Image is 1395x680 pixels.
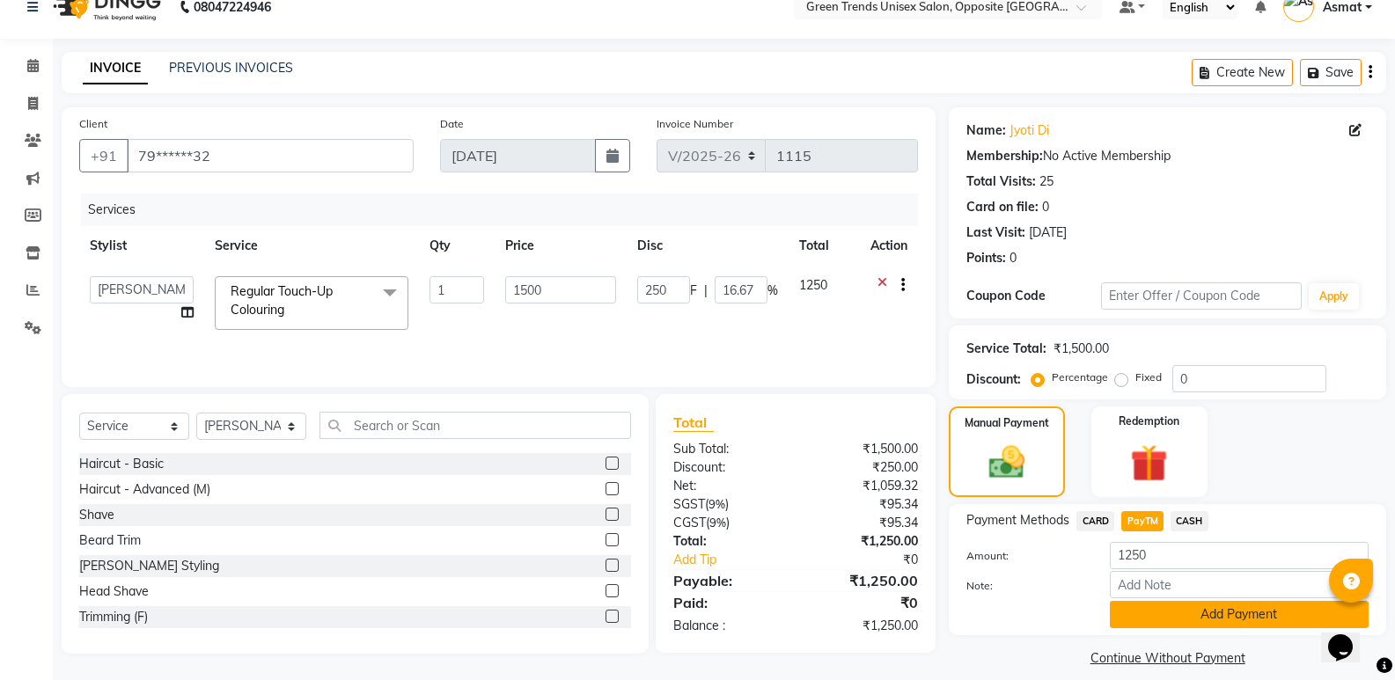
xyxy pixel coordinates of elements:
th: Disc [627,226,789,266]
div: Card on file: [966,198,1039,216]
div: ₹0 [796,592,931,613]
button: Add Payment [1110,601,1369,628]
div: Sub Total: [660,440,796,458]
div: ₹1,500.00 [1054,340,1109,358]
div: ₹250.00 [796,458,931,477]
div: Membership: [966,147,1043,165]
div: Haircut - Basic [79,455,164,473]
div: 0 [1042,198,1049,216]
label: Client [79,116,107,132]
span: PayTM [1121,511,1164,531]
button: Save [1300,59,1362,86]
label: Date [440,116,464,132]
a: Continue Without Payment [952,649,1383,668]
label: Note: [953,578,1096,594]
div: [PERSON_NAME] Styling [79,557,219,575]
div: ₹1,059.32 [796,477,931,495]
div: [DATE] [1029,223,1067,242]
div: 25 [1039,172,1054,191]
div: Trimming (F) [79,608,148,626]
span: SGST [673,496,705,512]
iframe: chat widget [1321,610,1377,662]
div: Discount: [660,458,796,477]
span: CARD [1076,511,1114,531]
label: Percentage [1052,369,1108,385]
div: 0 [1010,249,1017,267]
div: Coupon Code [966,287,1100,305]
div: ₹1,500.00 [796,440,931,458]
button: Create New [1192,59,1293,86]
div: ( ) [660,495,796,514]
div: ( ) [660,514,796,532]
a: x [284,302,292,318]
label: Manual Payment [965,415,1049,431]
a: INVOICE [83,53,148,84]
div: Head Shave [79,582,149,601]
div: Discount: [966,370,1021,389]
div: Balance : [660,617,796,635]
div: No Active Membership [966,147,1369,165]
div: Last Visit: [966,223,1025,242]
th: Price [495,226,626,266]
span: Regular Touch-Up Colouring [231,283,333,318]
span: Payment Methods [966,511,1069,530]
label: Invoice Number [657,116,733,132]
th: Qty [419,226,495,266]
div: Shave [79,506,114,524]
div: Total Visits: [966,172,1036,191]
span: Total [673,413,714,432]
a: PREVIOUS INVOICES [169,60,293,76]
input: Enter Offer / Coupon Code [1101,282,1302,310]
span: F [690,282,697,300]
img: _cash.svg [978,442,1036,483]
button: +91 [79,139,128,172]
span: 9% [709,497,725,511]
span: | [704,282,708,300]
div: ₹0 [819,551,931,569]
div: ₹1,250.00 [796,570,931,591]
div: Net: [660,477,796,495]
div: ₹1,250.00 [796,617,931,635]
div: Beard Trim [79,531,141,550]
span: 9% [709,515,726,530]
label: Redemption [1119,413,1179,429]
div: Total: [660,532,796,551]
img: _gift.svg [1119,440,1179,486]
div: Name: [966,121,1006,140]
a: Jyoti Di [1010,121,1049,140]
div: Paid: [660,592,796,613]
th: Stylist [79,226,204,266]
input: Amount [1110,542,1369,569]
span: CASH [1171,511,1208,531]
div: Payable: [660,570,796,591]
th: Action [860,226,918,266]
button: Apply [1309,283,1359,310]
div: Points: [966,249,1006,267]
div: ₹1,250.00 [796,532,931,551]
div: ₹95.34 [796,514,931,532]
label: Amount: [953,548,1096,564]
th: Service [204,226,419,266]
div: Haircut - Advanced (M) [79,480,210,499]
span: CGST [673,515,706,530]
th: Total [789,226,861,266]
a: Add Tip [660,551,819,569]
span: 1250 [799,277,827,293]
div: Service Total: [966,340,1046,358]
input: Search by Name/Mobile/Email/Code [127,139,414,172]
input: Search or Scan [319,412,631,439]
span: % [767,282,778,300]
label: Fixed [1135,369,1162,385]
div: ₹95.34 [796,495,931,514]
div: Services [81,194,931,226]
input: Add Note [1110,571,1369,598]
